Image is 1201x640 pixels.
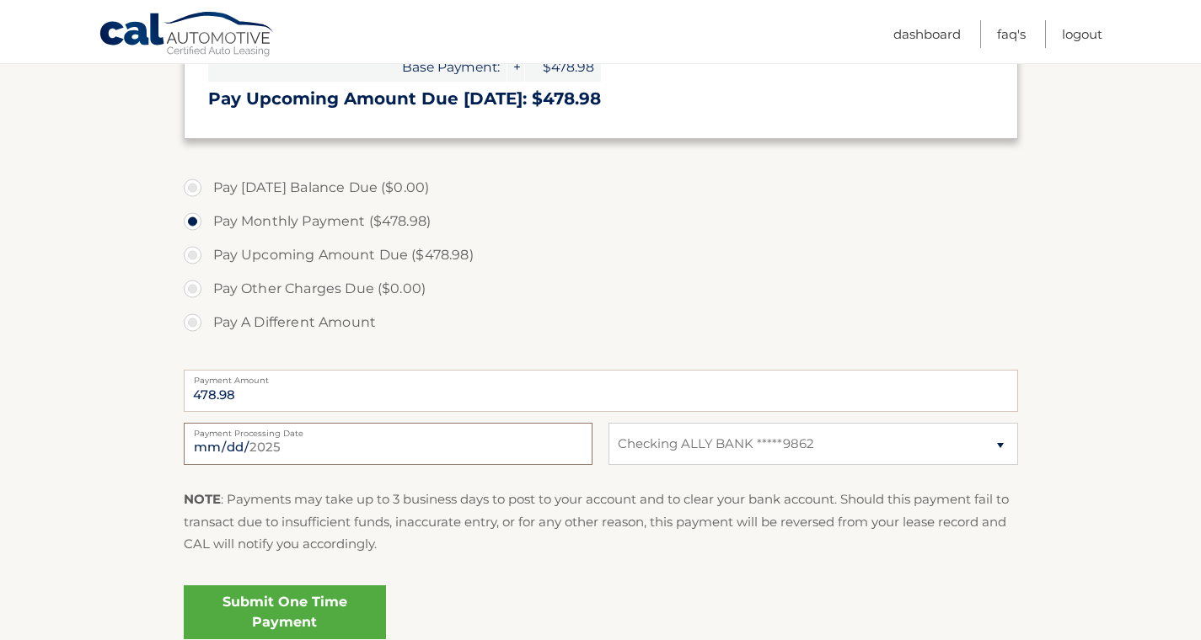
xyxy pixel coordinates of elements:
[184,205,1018,238] label: Pay Monthly Payment ($478.98)
[184,585,386,639] a: Submit One Time Payment
[99,11,276,60] a: Cal Automotive
[1062,20,1102,48] a: Logout
[184,238,1018,272] label: Pay Upcoming Amount Due ($478.98)
[184,423,592,436] label: Payment Processing Date
[184,171,1018,205] label: Pay [DATE] Balance Due ($0.00)
[184,272,1018,306] label: Pay Other Charges Due ($0.00)
[184,423,592,465] input: Payment Date
[184,370,1018,412] input: Payment Amount
[184,491,221,507] strong: NOTE
[208,88,994,109] h3: Pay Upcoming Amount Due [DATE]: $478.98
[184,370,1018,383] label: Payment Amount
[893,20,961,48] a: Dashboard
[507,52,524,82] span: +
[525,52,601,82] span: $478.98
[208,52,507,82] span: Base Payment:
[184,306,1018,339] label: Pay A Different Amount
[184,488,1018,555] p: : Payments may take up to 3 business days to post to your account and to clear your bank account....
[997,20,1026,48] a: FAQ's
